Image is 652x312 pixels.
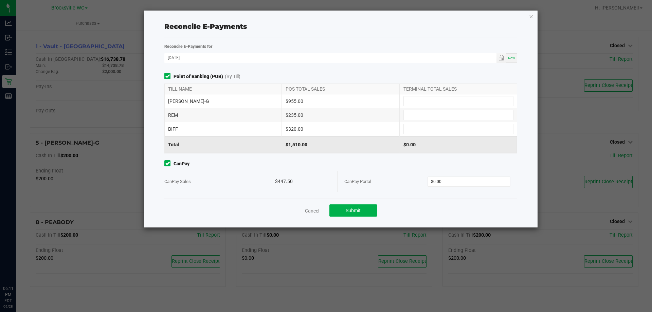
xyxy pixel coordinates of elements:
span: CanPay Sales [164,179,191,184]
strong: CanPay [174,160,189,167]
div: TERMINAL TOTAL SALES [400,84,517,94]
input: Date [164,53,496,62]
form-toggle: Include in reconciliation [164,160,174,167]
div: $0.00 [400,136,517,153]
div: $955.00 [282,94,399,108]
span: CanPay Portal [344,179,371,184]
span: (By Till) [225,73,240,80]
div: Total [164,136,282,153]
form-toggle: Include in reconciliation [164,73,174,80]
span: Submit [346,208,361,213]
strong: Point of Banking (POB) [174,73,223,80]
div: $235.00 [282,108,399,122]
strong: Reconcile E-Payments for [164,44,213,49]
div: $447.50 [275,171,330,192]
div: REM [164,108,282,122]
button: Submit [329,204,377,217]
span: Now [508,56,515,60]
div: Reconcile E-Payments [164,21,517,32]
div: [PERSON_NAME]-G [164,94,282,108]
div: $320.00 [282,122,399,136]
div: POS TOTAL SALES [282,84,399,94]
span: Toggle calendar [496,53,506,63]
div: TILL NAME [164,84,282,94]
a: Cancel [305,207,319,214]
div: BIFF [164,122,282,136]
div: $1,510.00 [282,136,399,153]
